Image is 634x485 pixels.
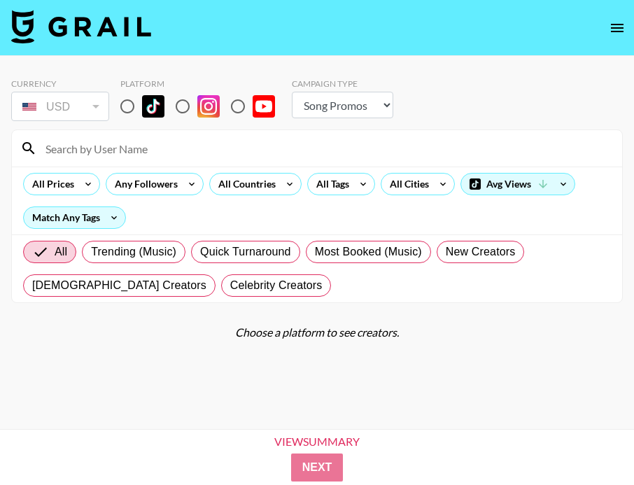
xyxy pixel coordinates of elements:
[315,244,422,260] span: Most Booked (Music)
[37,137,614,160] input: Search by User Name
[11,78,109,89] div: Currency
[292,78,393,89] div: Campaign Type
[446,244,516,260] span: New Creators
[200,244,291,260] span: Quick Turnaround
[32,277,206,294] span: [DEMOGRAPHIC_DATA] Creators
[461,174,575,195] div: Avg Views
[603,14,631,42] button: open drawer
[91,244,176,260] span: Trending (Music)
[381,174,432,195] div: All Cities
[210,174,279,195] div: All Countries
[11,89,109,124] div: Currency is locked to USD
[564,415,617,468] iframe: Drift Widget Chat Controller
[24,207,125,228] div: Match Any Tags
[106,174,181,195] div: Any Followers
[14,94,106,119] div: USD
[230,277,323,294] span: Celebrity Creators
[291,454,344,482] button: Next
[253,95,275,118] img: YouTube
[120,78,286,89] div: Platform
[142,95,164,118] img: TikTok
[11,325,623,339] div: Choose a platform to see creators.
[308,174,352,195] div: All Tags
[262,435,372,448] div: View Summary
[197,95,220,118] img: Instagram
[11,10,151,43] img: Grail Talent
[24,174,77,195] div: All Prices
[55,244,67,260] span: All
